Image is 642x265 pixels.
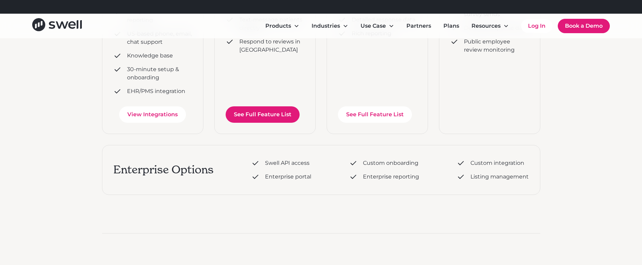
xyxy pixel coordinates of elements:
[363,159,418,167] div: Custom onboarding
[312,22,340,30] div: Industries
[464,38,529,54] div: Public employee review monitoring
[32,18,82,34] a: home
[470,159,524,167] div: Custom integration
[355,19,400,33] div: Use Case
[119,106,186,123] a: View Integrations
[127,52,173,60] div: Knowledge base
[127,87,185,95] div: EHR/PMS integration
[265,159,310,167] div: Swell API access
[260,19,305,33] div: Products
[113,163,214,177] h3: Enterprise Options
[470,173,529,181] div: Listing management
[338,106,412,123] a: See Full Feature List
[558,19,610,33] a: Book a Demo
[401,19,437,33] a: Partners
[363,173,419,181] div: Enterprise reporting
[265,173,311,181] div: Enterprise portal
[226,106,300,123] a: See Full Feature List
[438,19,465,33] a: Plans
[239,38,304,54] div: Respond to reviews in [GEOGRAPHIC_DATA]
[127,65,192,82] div: 30-minute setup & onboarding
[265,22,291,30] div: Products
[466,19,514,33] div: Resources
[471,22,501,30] div: Resources
[306,19,354,33] div: Industries
[521,19,552,33] a: Log In
[361,22,386,30] div: Use Case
